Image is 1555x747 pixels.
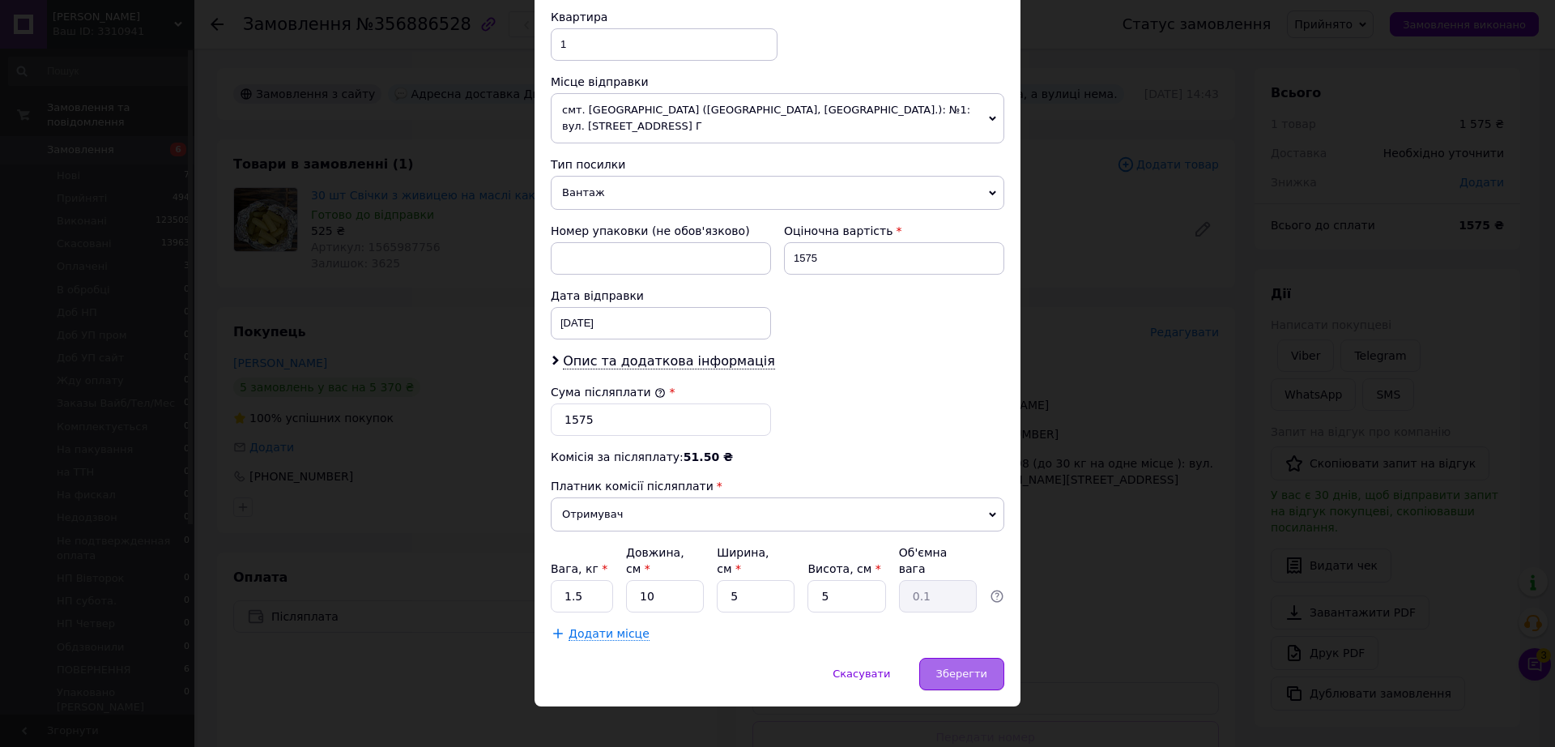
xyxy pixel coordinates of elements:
[899,544,977,577] div: Об'ємна вага
[784,223,1004,239] div: Оціночна вартість
[551,497,1004,531] span: Отримувач
[551,480,714,493] span: Платник комісії післяплати
[551,562,607,575] label: Вага, кг
[936,668,987,680] span: Зберегти
[626,546,684,575] label: Довжина, см
[551,93,1004,143] span: смт. [GEOGRAPHIC_DATA] ([GEOGRAPHIC_DATA], [GEOGRAPHIC_DATA].): №1: вул. [STREET_ADDRESS] Г
[551,176,1004,210] span: Вантаж
[551,158,625,171] span: Тип посилки
[551,75,649,88] span: Місце відправки
[563,353,775,369] span: Опис та додаткова інформація
[551,386,666,399] label: Сума післяплати
[717,546,769,575] label: Ширина, см
[684,450,733,463] span: 51.50 ₴
[551,288,771,304] div: Дата відправки
[833,668,890,680] span: Скасувати
[807,562,880,575] label: Висота, см
[551,449,1004,465] div: Комісія за післяплату:
[551,223,771,239] div: Номер упаковки (не обов'язково)
[569,627,650,641] span: Додати місце
[551,11,607,23] span: Квартира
